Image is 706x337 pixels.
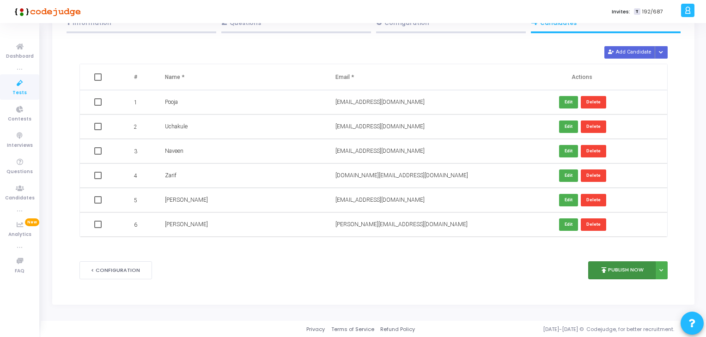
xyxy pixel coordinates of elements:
span: [EMAIL_ADDRESS][DOMAIN_NAME] [335,123,425,130]
span: Naveen [165,148,183,154]
i: publish [600,266,608,274]
button: Edit [559,218,578,231]
span: 1 [134,98,137,107]
span: Dashboard [6,53,34,60]
button: Delete [581,194,606,206]
span: [PERSON_NAME] [165,197,208,203]
span: 2 [221,14,227,29]
span: Pooja [165,99,178,105]
span: 5 [134,196,137,205]
th: Name * [156,64,326,90]
button: Delete [581,169,606,182]
a: Privacy [306,325,325,333]
button: Delete [581,96,606,108]
button: publishPublish Now [588,261,656,279]
th: # [118,64,156,90]
a: 1Information [64,11,219,36]
label: Invites: [612,8,630,16]
span: 4 [134,172,137,180]
a: Terms of Service [331,325,374,333]
div: [DATE]-[DATE] © Codejudge, for better recruitment. [415,325,694,333]
button: Edit [559,120,578,133]
button: Edit [559,169,578,182]
span: Analytics [8,231,31,239]
span: 6 [134,221,137,229]
span: [EMAIL_ADDRESS][DOMAIN_NAME] [335,197,425,203]
span: Contests [8,115,31,123]
button: Edit [559,194,578,206]
button: Edit [559,96,578,108]
span: Zarif [165,172,176,179]
span: 4 [531,14,538,29]
a: 3Configuration [373,11,528,36]
span: 2 [134,123,137,131]
span: [EMAIL_ADDRESS][DOMAIN_NAME] [335,99,425,105]
span: Uchakule [165,123,188,130]
span: 1 [67,14,70,29]
button: Delete [581,218,606,231]
button: Add Candidate [604,46,655,59]
span: FAQ [15,267,24,275]
span: 192/687 [642,8,663,16]
th: Email * [326,64,497,90]
button: Edit [559,145,578,157]
span: T [634,8,640,15]
span: [DOMAIN_NAME][EMAIL_ADDRESS][DOMAIN_NAME] [335,172,468,179]
span: Candidates [5,194,35,202]
a: 2Questions [219,11,373,36]
span: [PERSON_NAME][EMAIL_ADDRESS][DOMAIN_NAME] [335,221,468,228]
a: Refund Policy [380,325,415,333]
span: New [25,218,39,226]
img: logo [12,2,81,21]
span: Questions [6,168,33,176]
span: Tests [12,89,27,97]
span: Interviews [7,142,33,150]
button: Delete [581,120,606,133]
span: [EMAIL_ADDRESS][DOMAIN_NAME] [335,148,425,154]
a: 4Candidates [528,11,683,36]
button: < Configuration [79,261,152,279]
span: 3 [134,147,137,156]
button: Delete [581,145,606,157]
span: 3 [376,14,382,29]
th: Actions [497,64,667,90]
span: [PERSON_NAME] [165,221,208,228]
div: Button group with nested dropdown [655,46,668,59]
